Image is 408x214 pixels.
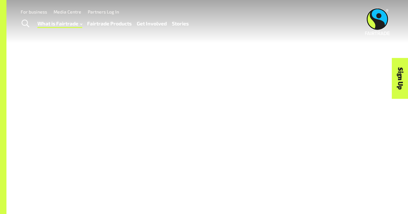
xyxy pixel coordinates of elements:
a: For business [21,9,47,14]
a: Media Centre [54,9,81,14]
a: Stories [172,19,189,28]
img: Fairtrade Australia New Zealand logo [365,8,390,35]
a: Fairtrade Products [87,19,132,28]
a: Get Involved [137,19,167,28]
a: Toggle Search [17,16,33,32]
a: What is Fairtrade [37,19,82,28]
a: Partners Log In [88,9,119,14]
